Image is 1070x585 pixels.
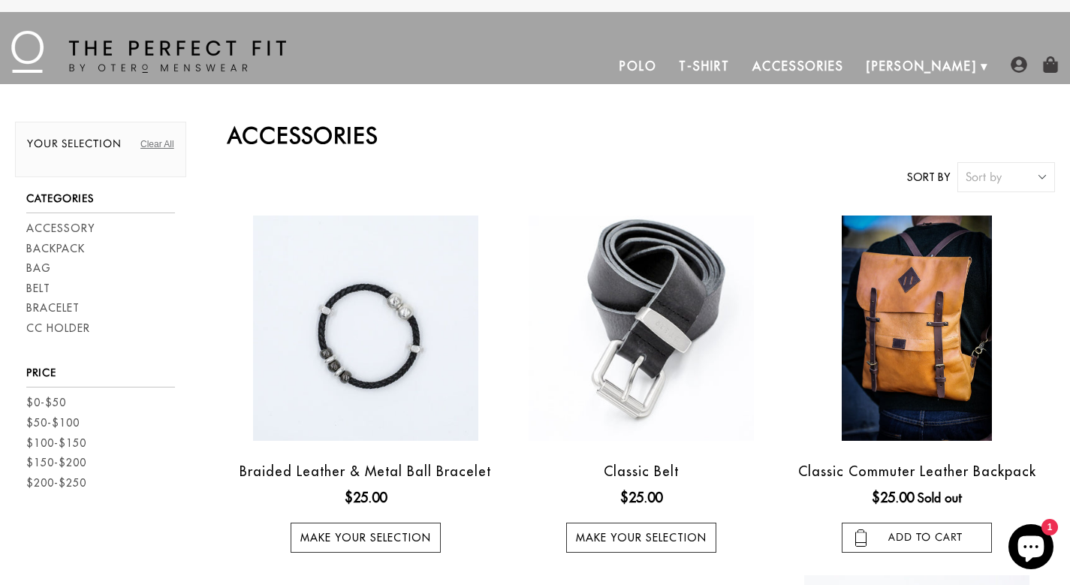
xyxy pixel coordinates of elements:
h3: Price [26,366,175,387]
a: Classic Commuter Leather Backpack [798,463,1036,480]
ins: $25.00 [872,487,914,508]
a: CC Holder [26,321,90,336]
a: $0-$50 [26,395,66,411]
a: Backpack [26,241,85,257]
a: Accessory [26,221,95,237]
ins: $25.00 [345,487,387,508]
img: black braided leather bracelet [253,216,478,441]
img: leather backpack [842,216,992,441]
img: shopping-bag-icon.png [1042,56,1059,73]
img: user-account-icon.png [1011,56,1027,73]
a: black braided leather bracelet [231,216,499,441]
a: Make your selection [291,523,441,553]
a: Polo [608,48,668,84]
a: Make your selection [566,523,716,553]
a: Classic Belt [604,463,679,480]
img: otero menswear classic black leather belt [529,216,754,441]
a: $150-$200 [26,455,86,471]
h2: Accessories [228,122,1055,149]
a: Belt [26,281,50,297]
a: $50-$100 [26,415,80,431]
a: leather backpack [783,216,1051,441]
ins: $25.00 [620,487,662,508]
h3: Categories [26,192,175,213]
input: add to cart [842,523,992,553]
a: Bracelet [26,300,80,316]
a: Bag [26,261,51,276]
span: Sold out [918,490,962,505]
img: The Perfect Fit - by Otero Menswear - Logo [11,31,286,73]
a: otero menswear classic black leather belt [507,216,775,441]
a: [PERSON_NAME] [855,48,988,84]
a: Braided Leather & Metal Ball Bracelet [240,463,491,480]
a: $200-$250 [26,475,86,491]
a: Clear All [140,137,174,151]
label: Sort by [907,170,950,185]
a: T-Shirt [668,48,740,84]
a: $100-$150 [26,436,86,451]
inbox-online-store-chat: Shopify online store chat [1004,524,1058,573]
a: Accessories [741,48,855,84]
h2: Your selection [27,137,174,158]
